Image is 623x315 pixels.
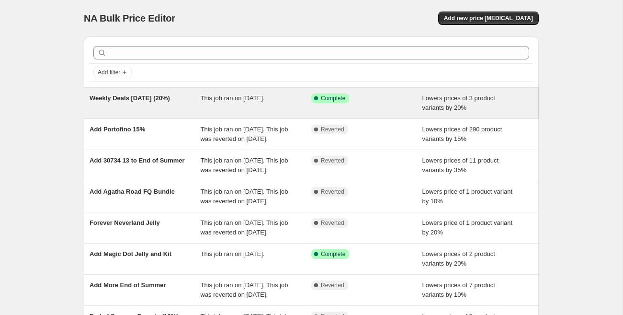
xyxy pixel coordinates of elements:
[90,250,171,257] span: Add Magic Dot Jelly and Kit
[84,13,175,23] span: NA Bulk Price Editor
[321,250,345,258] span: Complete
[321,188,344,196] span: Reverted
[90,219,160,226] span: Forever Neverland Jelly
[321,281,344,289] span: Reverted
[201,126,288,142] span: This job ran on [DATE]. This job was reverted on [DATE].
[201,250,265,257] span: This job ran on [DATE].
[90,188,175,195] span: Add Agatha Road FQ Bundle
[201,219,288,236] span: This job ran on [DATE]. This job was reverted on [DATE].
[201,94,265,102] span: This job ran on [DATE].
[90,94,170,102] span: Weekly Deals [DATE] (20%)
[422,281,495,298] span: Lowers prices of 7 product variants by 10%
[90,281,166,289] span: Add More End of Summer
[201,157,288,174] span: This job ran on [DATE]. This job was reverted on [DATE].
[201,188,288,205] span: This job ran on [DATE]. This job was reverted on [DATE].
[90,126,145,133] span: Add Portofino 15%
[438,12,539,25] button: Add new price [MEDICAL_DATA]
[321,126,344,133] span: Reverted
[422,219,513,236] span: Lowers price of 1 product variant by 20%
[93,67,132,78] button: Add filter
[321,219,344,227] span: Reverted
[321,94,345,102] span: Complete
[422,126,502,142] span: Lowers prices of 290 product variants by 15%
[422,94,495,111] span: Lowers prices of 3 product variants by 20%
[422,250,495,267] span: Lowers prices of 2 product variants by 20%
[98,69,120,76] span: Add filter
[422,157,499,174] span: Lowers prices of 11 product variants by 35%
[201,281,288,298] span: This job ran on [DATE]. This job was reverted on [DATE].
[90,157,185,164] span: Add 30734 13 to End of Summer
[422,188,513,205] span: Lowers price of 1 product variant by 10%
[444,14,533,22] span: Add new price [MEDICAL_DATA]
[321,157,344,164] span: Reverted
